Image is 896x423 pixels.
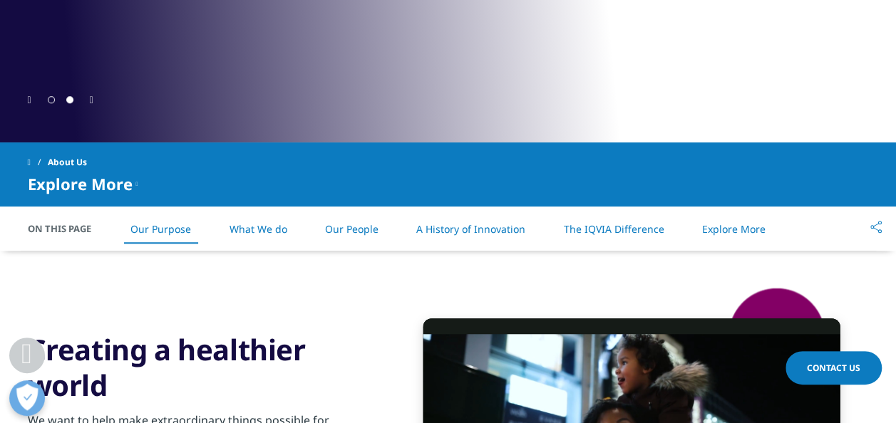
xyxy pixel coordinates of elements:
span: Go to slide 1 [48,96,55,103]
a: Our Purpose [130,222,191,236]
span: On This Page [28,221,106,236]
a: The IQVIA Difference [563,222,664,236]
a: What We do [229,222,287,236]
a: Explore More [702,222,766,236]
span: About Us [48,150,87,175]
button: Präferenzen öffnen [9,380,45,416]
a: A History of Innovation [416,222,525,236]
a: Contact Us [786,351,882,385]
span: Explore More [28,175,133,192]
span: Go to slide 2 [66,96,73,103]
span: Contact Us [807,362,860,374]
a: Our People [325,222,379,236]
div: Previous slide [28,93,31,106]
h3: Creating a healthier world [28,332,374,403]
div: Next slide [90,93,93,106]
